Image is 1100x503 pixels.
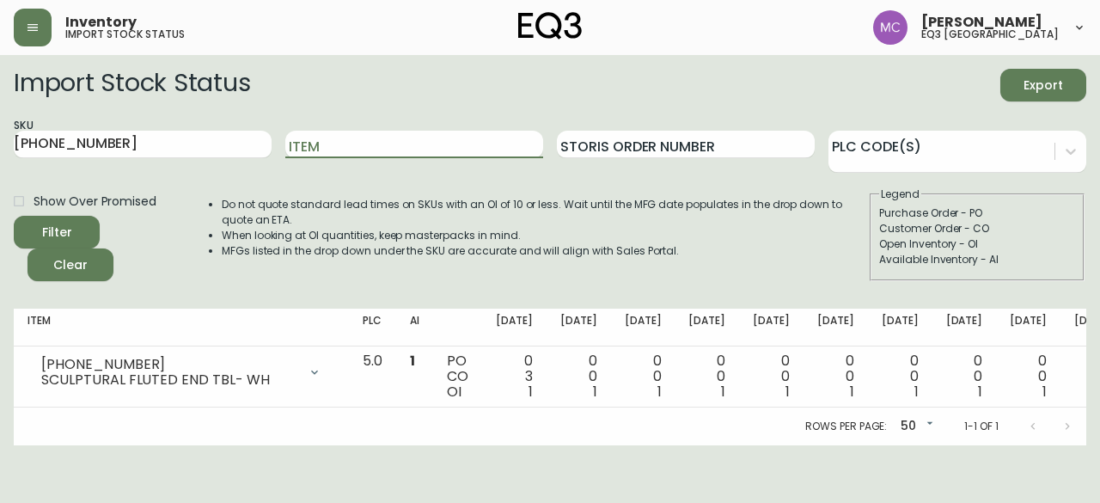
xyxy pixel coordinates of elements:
div: 0 0 [1010,353,1047,400]
th: [DATE] [868,309,932,347]
span: Export [1014,75,1072,96]
div: 0 0 [946,353,983,400]
div: 0 0 [560,353,597,400]
div: [PHONE_NUMBER]SCULPTURAL FLUTED END TBL- WH [27,353,335,391]
span: 1 [785,382,790,402]
span: 1 [721,382,725,402]
img: 6dbdb61c5655a9a555815750a11666cc [873,10,907,45]
td: 5.0 [349,347,396,408]
th: PLC [349,309,396,347]
span: [PERSON_NAME] [921,15,1042,29]
div: [PHONE_NUMBER] [41,357,297,372]
span: Show Over Promised [34,193,156,211]
span: 1 [410,351,415,371]
span: 1 [978,382,982,402]
div: 0 0 [817,353,854,400]
h5: import stock status [65,29,185,40]
th: [DATE] [804,309,868,347]
p: Rows per page: [805,419,887,434]
th: AI [396,309,433,347]
div: Purchase Order - PO [879,205,1075,221]
th: [DATE] [932,309,997,347]
div: Customer Order - CO [879,221,1075,236]
div: 0 0 [688,353,725,400]
button: Clear [27,248,113,281]
div: 0 0 [753,353,790,400]
th: [DATE] [611,309,675,347]
th: [DATE] [996,309,1060,347]
div: PO CO [447,353,468,400]
div: Open Inventory - OI [879,236,1075,252]
button: Export [1000,69,1086,101]
th: [DATE] [547,309,611,347]
p: 1-1 of 1 [964,419,999,434]
th: [DATE] [739,309,804,347]
span: OI [447,382,461,402]
div: SCULPTURAL FLUTED END TBL- WH [41,372,297,388]
span: Clear [41,255,100,276]
button: Filter [14,216,100,248]
div: Available Inventory - AI [879,252,1075,267]
div: 0 0 [882,353,919,400]
legend: Legend [879,187,921,202]
th: [DATE] [675,309,739,347]
li: Do not quote standard lead times on SKUs with an OI of 10 or less. Wait until the MFG date popula... [222,197,868,228]
span: 1 [657,382,662,402]
span: Inventory [65,15,137,29]
span: 1 [914,382,919,402]
span: 1 [1042,382,1047,402]
span: 1 [529,382,533,402]
h5: eq3 [GEOGRAPHIC_DATA] [921,29,1059,40]
div: 0 3 [496,353,533,400]
div: Filter [42,222,72,243]
li: When looking at OI quantities, keep masterpacks in mind. [222,228,868,243]
span: 1 [850,382,854,402]
img: logo [518,12,582,40]
span: 1 [593,382,597,402]
h2: Import Stock Status [14,69,250,101]
th: Item [14,309,349,347]
th: [DATE] [482,309,547,347]
div: 0 0 [625,353,662,400]
div: 50 [894,413,937,441]
li: MFGs listed in the drop down under the SKU are accurate and will align with Sales Portal. [222,243,868,259]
